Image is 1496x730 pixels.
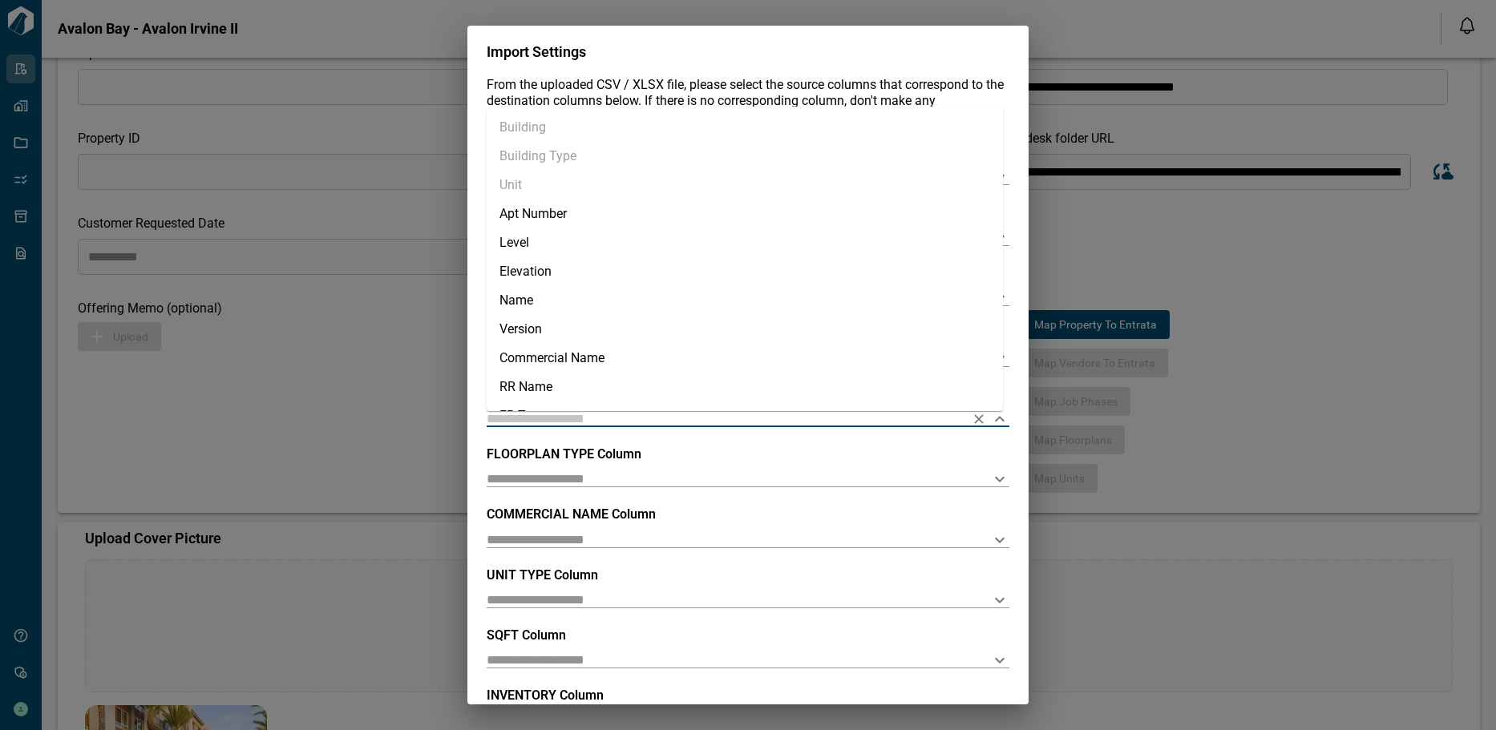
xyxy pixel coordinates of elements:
li: FP Type [487,401,1003,430]
button: Open [989,529,1011,551]
span: SQFT Column [487,627,566,643]
span: COMMERCIAL NAME Column [487,506,656,522]
li: Elevation [487,257,1003,286]
button: Close [989,408,1011,430]
span: Import Settings [487,43,586,60]
button: Open [989,589,1011,611]
li: Level [487,228,1003,257]
li: Version [487,315,1003,344]
span: UNIT TYPE Column [487,567,598,583]
button: Open [989,649,1011,672]
li: Commercial Name [487,344,1003,373]
li: Name [487,286,1003,315]
span: INVENTORY Column [487,688,604,703]
button: Clear [968,408,990,430]
span: From the uploaded CSV / XLSX file, please select the source columns that correspond to the destin... [487,77,1004,124]
li: Apt Number [487,200,1003,228]
button: Open [989,468,1011,490]
span: FLOORPLAN TYPE Column [487,446,641,462]
li: RR Name [487,373,1003,401]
